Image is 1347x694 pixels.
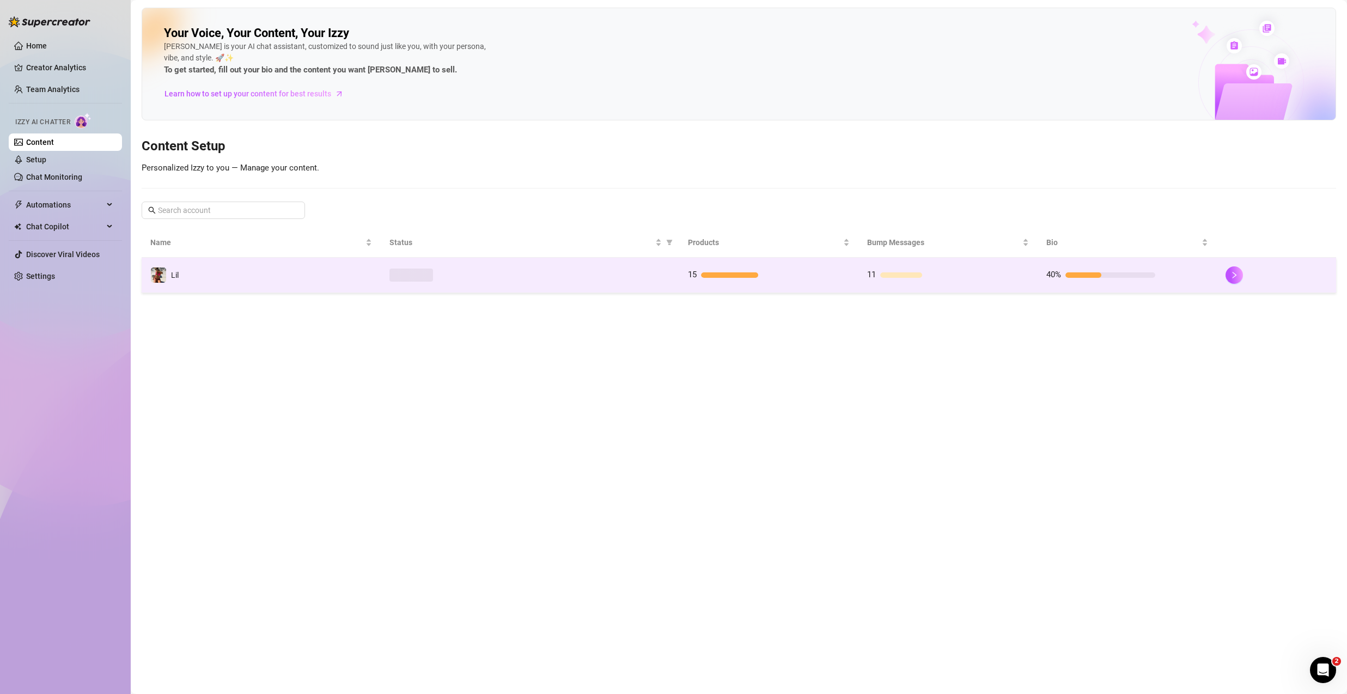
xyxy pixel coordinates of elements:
a: Team Analytics [26,85,80,94]
span: arrow-right [334,88,345,99]
span: right [1230,271,1238,279]
th: Status [381,228,679,258]
img: AI Chatter [75,113,92,129]
span: Bump Messages [867,236,1020,248]
a: Learn how to set up your content for best results [164,85,352,102]
a: Chat Monitoring [26,173,82,181]
th: Products [679,228,858,258]
span: Products [688,236,841,248]
a: Setup [26,155,46,164]
a: Home [26,41,47,50]
span: Automations [26,196,103,214]
img: logo-BBDzfeDw.svg [9,16,90,27]
span: Izzy AI Chatter [15,117,70,127]
th: Bump Messages [858,228,1038,258]
a: Discover Viral Videos [26,250,100,259]
span: search [148,206,156,214]
span: thunderbolt [14,200,23,209]
span: filter [664,234,675,251]
span: Name [150,236,363,248]
img: Lil [151,267,166,283]
span: Status [389,236,653,248]
img: Chat Copilot [14,223,21,230]
span: 40% [1046,270,1061,279]
a: Content [26,138,54,147]
img: ai-chatter-content-library-cLFOSyPT.png [1167,9,1336,120]
a: Creator Analytics [26,59,113,76]
span: filter [666,239,673,246]
th: Bio [1038,228,1217,258]
strong: To get started, fill out your bio and the content you want [PERSON_NAME] to sell. [164,65,457,75]
span: Personalized Izzy to you — Manage your content. [142,163,319,173]
input: Search account [158,204,290,216]
span: Learn how to set up your content for best results [164,88,331,100]
div: [PERSON_NAME] is your AI chat assistant, customized to sound just like you, with your persona, vi... [164,41,491,77]
h3: Content Setup [142,138,1336,155]
h2: Your Voice, Your Content, Your Izzy [164,26,349,41]
span: 2 [1332,657,1341,666]
a: Settings [26,272,55,281]
iframe: Intercom live chat [1310,657,1336,683]
span: 11 [867,270,876,279]
th: Name [142,228,381,258]
span: Chat Copilot [26,218,103,235]
button: right [1226,266,1243,284]
span: Lil [171,271,179,279]
span: 15 [688,270,697,279]
span: Bio [1046,236,1199,248]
